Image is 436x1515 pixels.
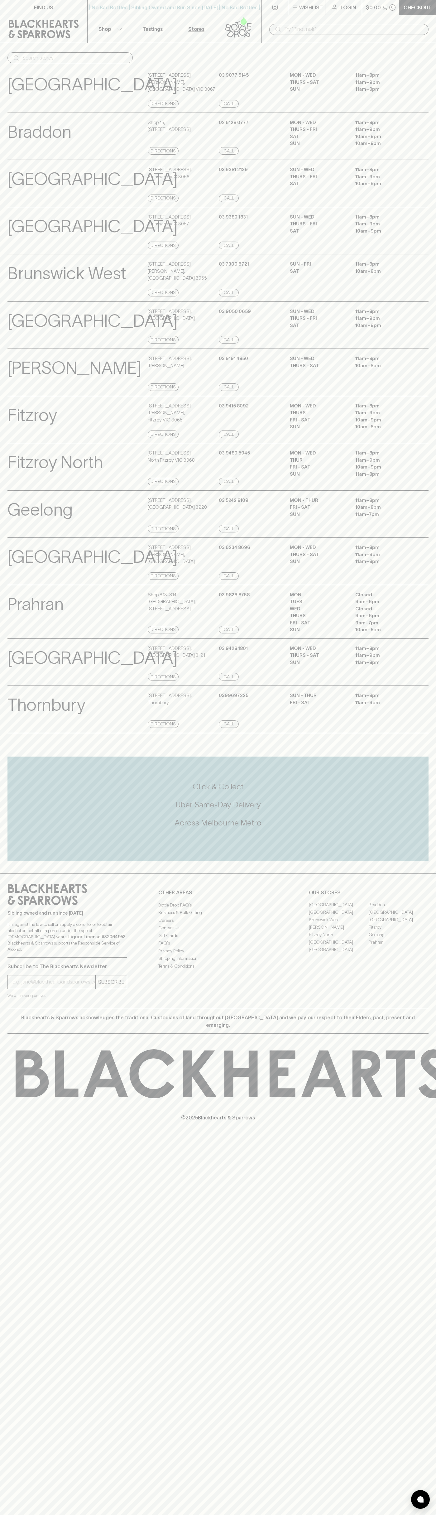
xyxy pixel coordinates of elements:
[7,921,127,952] p: It is against the law to sell or supply alcohol to, or to obtain alcohol on behalf of a person un...
[355,619,411,627] p: 9am – 7pm
[148,242,179,249] a: Directions
[7,261,126,286] p: Brunswick West
[7,993,127,999] p: We will never spam you
[355,268,411,275] p: 10am – 8pm
[290,308,346,315] p: SUN - WED
[290,173,346,180] p: THURS - FRI
[12,1014,424,1029] p: Blackhearts & Sparrows acknowledges the traditional Custodians of land throughout [GEOGRAPHIC_DAT...
[12,977,95,987] input: e.g. jane@blackheartsandsparrows.com.au
[290,511,346,518] p: SUN
[7,544,178,570] p: [GEOGRAPHIC_DATA]
[290,504,346,511] p: FRI - SAT
[7,782,429,792] h5: Click & Collect
[355,605,411,613] p: Closed –
[219,673,239,681] a: Call
[391,6,394,9] p: 0
[355,544,411,551] p: 11am – 8pm
[355,598,411,605] p: 9am – 6pm
[355,261,411,268] p: 11am – 8pm
[219,572,239,580] a: Call
[355,471,411,478] p: 11am – 8pm
[219,720,239,728] a: Call
[290,119,346,126] p: MON - WED
[148,355,192,369] p: [STREET_ADDRESS] , [PERSON_NAME]
[355,180,411,187] p: 10am – 9pm
[355,140,411,147] p: 10am – 8pm
[148,289,179,296] a: Directions
[148,673,179,681] a: Directions
[148,720,179,728] a: Directions
[355,692,411,699] p: 11am – 8pm
[148,450,195,464] p: [STREET_ADDRESS] , North Fitzroy VIC 3068
[219,692,248,699] p: 0399697225
[290,692,346,699] p: Sun - Thur
[290,261,346,268] p: SUN - FRI
[219,525,239,532] a: Call
[355,126,411,133] p: 11am – 9pm
[355,228,411,235] p: 10am – 9pm
[7,910,127,916] p: Sibling owned and run since [DATE]
[7,757,429,861] div: Call to action block
[219,478,239,485] a: Call
[290,166,346,173] p: SUN - WED
[219,626,239,633] a: Call
[7,402,57,428] p: Fitzroy
[309,909,369,916] a: [GEOGRAPHIC_DATA]
[148,261,217,282] p: [STREET_ADDRESS][PERSON_NAME] , [GEOGRAPHIC_DATA] 3055
[355,79,411,86] p: 11am – 9pm
[355,511,411,518] p: 11am – 7pm
[7,214,178,239] p: [GEOGRAPHIC_DATA]
[355,551,411,558] p: 11am – 9pm
[369,909,429,916] a: [GEOGRAPHIC_DATA]
[158,909,278,916] a: Business & Bulk Gifting
[148,214,192,228] p: [STREET_ADDRESS] , Brunswick VIC 3057
[148,572,179,580] a: Directions
[7,645,178,671] p: [GEOGRAPHIC_DATA]
[355,464,411,471] p: 10am – 9pm
[290,126,346,133] p: THURS - FRI
[355,308,411,315] p: 11am – 8pm
[355,72,411,79] p: 11am – 8pm
[290,591,346,599] p: MON
[284,24,424,34] input: Try "Pinot noir"
[355,362,411,369] p: 10am – 8pm
[158,901,278,909] a: Bottle Drop FAQ's
[355,612,411,619] p: 9am – 6pm
[148,692,192,706] p: [STREET_ADDRESS] , Thornbury
[404,4,432,11] p: Checkout
[219,497,248,504] p: 03 5242 8109
[148,497,207,511] p: [STREET_ADDRESS] , [GEOGRAPHIC_DATA] 3220
[7,692,85,718] p: Thornbury
[7,119,71,145] p: Braddon
[219,195,239,202] a: Call
[219,289,239,296] a: Call
[290,551,346,558] p: THURS - SAT
[290,450,346,457] p: MON - WED
[175,15,218,43] a: Stores
[219,591,250,599] p: 03 9826 8768
[219,645,248,652] p: 03 9428 1801
[355,591,411,599] p: Closed –
[355,450,411,457] p: 11am – 8pm
[290,214,346,221] p: SUN - WED
[7,72,178,98] p: [GEOGRAPHIC_DATA]
[22,53,128,63] input: Search stores
[148,525,179,532] a: Directions
[7,497,73,523] p: Geelong
[290,659,346,666] p: SUN
[219,242,239,249] a: Call
[219,355,248,362] p: 03 9191 4850
[290,86,346,93] p: SUN
[355,423,411,430] p: 10am – 8pm
[355,173,411,180] p: 11am – 9pm
[148,119,191,133] p: Shop 15 , [STREET_ADDRESS]
[290,699,346,706] p: Fri - Sat
[290,133,346,140] p: SAT
[290,619,346,627] p: FRI - SAT
[290,362,346,369] p: THURS - SAT
[290,180,346,187] p: SAT
[290,626,346,633] p: SUN
[148,308,195,322] p: [STREET_ADDRESS] , [GEOGRAPHIC_DATA]
[219,261,249,268] p: 03 7300 6721
[290,409,346,416] p: THURS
